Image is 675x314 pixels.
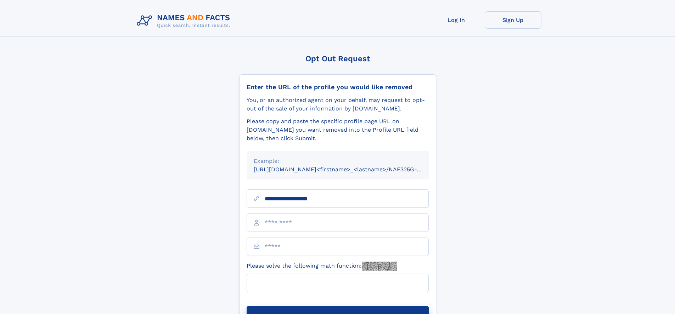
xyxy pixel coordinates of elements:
div: You, or an authorized agent on your behalf, may request to opt-out of the sale of your informatio... [247,96,429,113]
small: [URL][DOMAIN_NAME]<firstname>_<lastname>/NAF325G-xxxxxxxx [254,166,442,173]
div: Enter the URL of the profile you would like removed [247,83,429,91]
div: Please copy and paste the specific profile page URL on [DOMAIN_NAME] you want removed into the Pr... [247,117,429,143]
a: Sign Up [485,11,541,29]
img: Logo Names and Facts [134,11,236,30]
a: Log In [428,11,485,29]
div: Example: [254,157,422,165]
div: Opt Out Request [239,54,436,63]
label: Please solve the following math function: [247,262,397,271]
